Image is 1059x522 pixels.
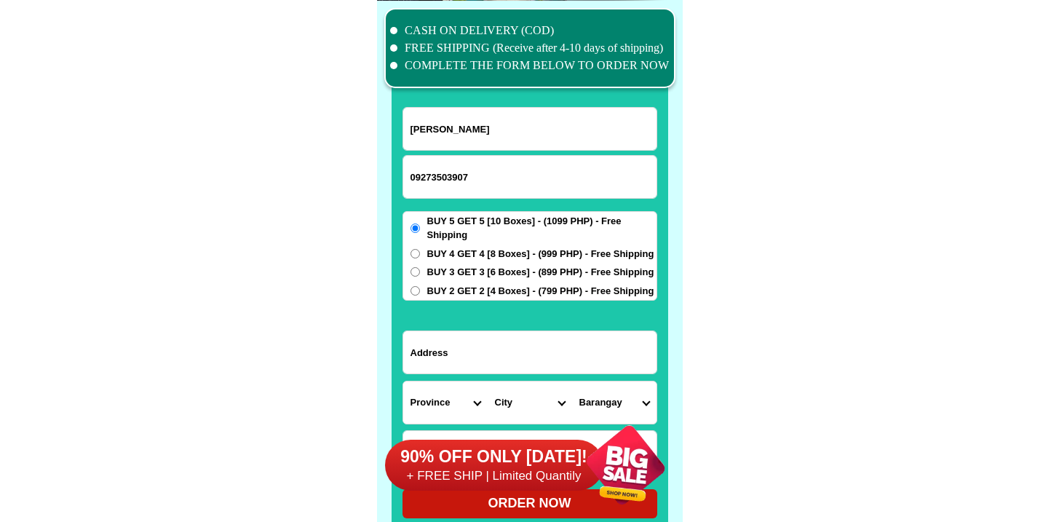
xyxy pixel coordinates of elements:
[390,22,670,39] li: CASH ON DELIVERY (COD)
[403,108,657,150] input: Input full_name
[410,224,420,233] input: BUY 5 GET 5 [10 Boxes] - (1099 PHP) - Free Shipping
[427,284,654,298] span: BUY 2 GET 2 [4 Boxes] - (799 PHP) - Free Shipping
[410,249,420,258] input: BUY 4 GET 4 [8 Boxes] - (999 PHP) - Free Shipping
[427,247,654,261] span: BUY 4 GET 4 [8 Boxes] - (999 PHP) - Free Shipping
[403,381,488,424] select: Select province
[427,265,654,280] span: BUY 3 GET 3 [6 Boxes] - (899 PHP) - Free Shipping
[427,214,657,242] span: BUY 5 GET 5 [10 Boxes] - (1099 PHP) - Free Shipping
[403,156,657,198] input: Input phone_number
[403,331,657,373] input: Input address
[410,286,420,296] input: BUY 2 GET 2 [4 Boxes] - (799 PHP) - Free Shipping
[572,381,657,424] select: Select commune
[410,267,420,277] input: BUY 3 GET 3 [6 Boxes] - (899 PHP) - Free Shipping
[390,39,670,57] li: FREE SHIPPING (Receive after 4-10 days of shipping)
[385,468,603,484] h6: + FREE SHIP | Limited Quantily
[390,57,670,74] li: COMPLETE THE FORM BELOW TO ORDER NOW
[385,446,603,468] h6: 90% OFF ONLY [DATE]!
[488,381,572,424] select: Select district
